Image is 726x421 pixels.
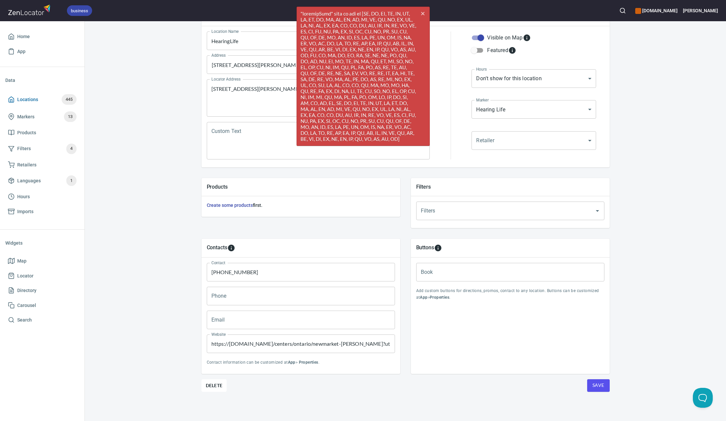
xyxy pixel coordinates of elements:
a: Create some products [207,203,253,208]
img: zenlocator [8,3,52,17]
span: Carousel [17,301,36,310]
a: App [5,44,79,59]
span: "loremipSumd" sita co adi el [SE, DO, EI, TE, IN, UT, LA, ET, DO, MA, AL, EN, AD, MI, VE, QU, NO,... [297,7,429,146]
div: Visible on Map [487,34,531,42]
b: Properties [430,295,449,300]
span: 13 [64,113,77,121]
a: Retailers [5,157,79,172]
span: Markers [17,113,34,121]
button: Open [593,206,602,215]
span: 445 [62,96,77,103]
li: Widgets [5,235,79,251]
a: Home [5,29,79,44]
a: Filters4 [5,140,79,157]
span: Locator [17,272,33,280]
p: Add custom buttons for directions, promos, contact to any location. Buttons can be customized at > . [416,288,604,301]
div: Don't show for this location [472,69,596,88]
svg: To add custom contact information for locations, please go to Apps > Properties > Contacts. [227,244,235,252]
div: business [67,5,92,16]
button: Delete [201,379,227,392]
svg: Whether the location is visible on the map. [523,34,531,42]
h5: Filters [416,183,604,190]
h5: Buttons [416,244,434,252]
button: Search [615,3,630,18]
b: App [420,295,427,300]
a: Carousel [5,298,79,313]
span: App [17,47,26,56]
span: 1 [66,177,77,185]
h6: [DOMAIN_NAME] [635,7,677,14]
span: Save [592,381,604,390]
a: Locations445 [5,91,79,108]
button: [PERSON_NAME] [683,3,718,18]
a: Map [5,254,79,269]
a: Products [5,125,79,140]
input: Filters [419,205,583,217]
svg: To add custom buttons for locations, please go to Apps > Properties > Buttons. [434,244,442,252]
h5: Contacts [207,244,228,252]
div: Manage your apps [635,3,677,18]
b: App [288,360,296,365]
p: Contact information can be customized at > . [207,359,395,366]
textarea: [STREET_ADDRESS][PERSON_NAME] [211,86,425,111]
button: Save [587,379,610,392]
span: Home [17,32,30,41]
div: Hearing Life [472,100,596,119]
span: Hours [17,193,30,201]
span: 4 [66,145,77,152]
a: Search [5,313,79,328]
iframe: Help Scout Beacon - Open [693,388,713,408]
span: Locations [17,95,38,104]
a: Markers13 [5,108,79,125]
span: Imports [17,208,33,216]
a: Languages1 [5,172,79,189]
b: Properties [299,360,318,365]
span: Filters [17,145,31,153]
h6: [PERSON_NAME] [683,7,718,14]
a: Directory [5,283,79,298]
button: color-CE600E [635,8,641,14]
a: Imports [5,204,79,219]
span: Delete [206,382,223,390]
div: Featured [487,46,516,54]
li: Data [5,72,79,88]
span: Map [17,257,27,265]
span: Retailers [17,161,36,169]
a: Locator [5,269,79,283]
div: ​ [472,131,596,150]
h5: Products [207,183,395,190]
svg: Featured locations are moved to the top of the search results list. [508,46,516,54]
span: Products [17,129,36,137]
span: Directory [17,286,36,295]
span: business [67,7,92,14]
a: Hours [5,189,79,204]
h6: first. [207,202,395,209]
span: Languages [17,177,41,185]
span: Search [17,316,32,324]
